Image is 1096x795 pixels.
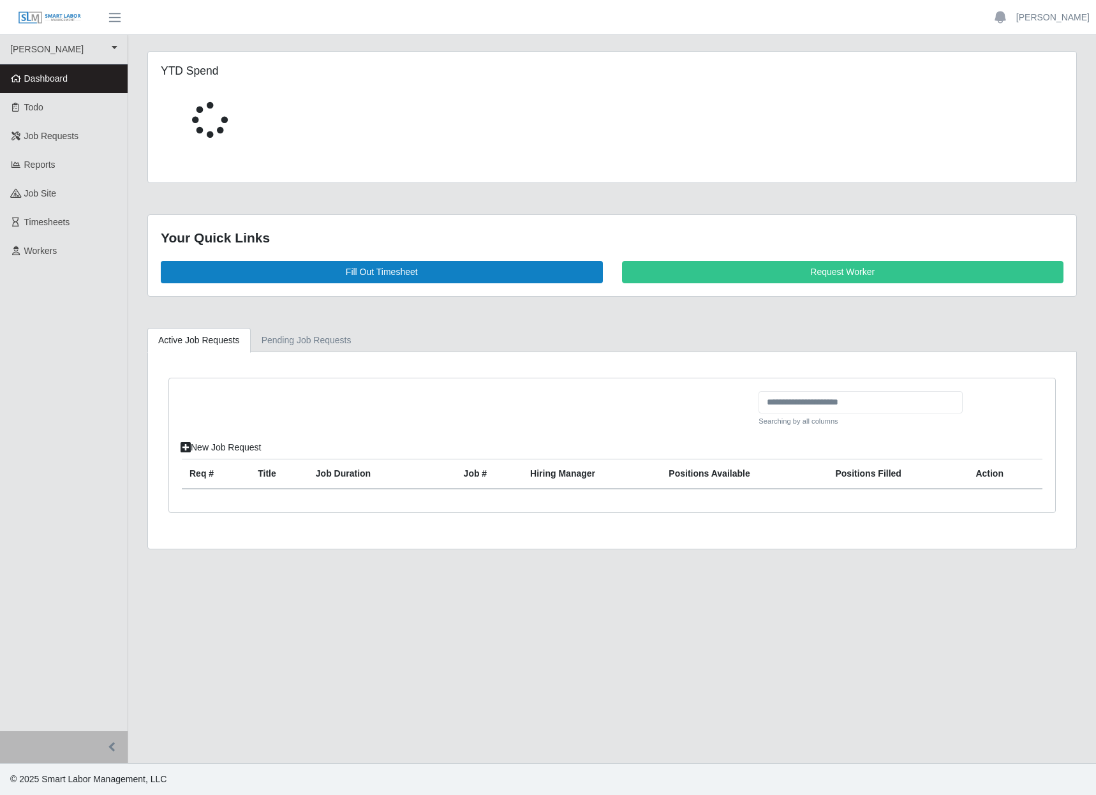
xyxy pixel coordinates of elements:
[968,459,1042,489] th: Action
[24,188,57,198] span: job site
[24,217,70,227] span: Timesheets
[827,459,968,489] th: Positions Filled
[10,774,167,784] span: © 2025 Smart Labor Management, LLC
[251,328,362,353] a: Pending Job Requests
[147,328,251,353] a: Active Job Requests
[456,459,523,489] th: Job #
[161,228,1063,248] div: Your Quick Links
[622,261,1064,283] a: Request Worker
[24,246,57,256] span: Workers
[661,459,827,489] th: Positions Available
[308,459,429,489] th: Job Duration
[759,416,963,427] small: Searching by all columns
[24,102,43,112] span: Todo
[24,131,79,141] span: Job Requests
[172,436,270,459] a: New Job Request
[18,11,82,25] img: SLM Logo
[182,459,250,489] th: Req #
[250,459,308,489] th: Title
[24,73,68,84] span: Dashboard
[161,261,603,283] a: Fill Out Timesheet
[161,64,449,78] h5: YTD Spend
[24,160,56,170] span: Reports
[1016,11,1090,24] a: [PERSON_NAME]
[522,459,661,489] th: Hiring Manager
